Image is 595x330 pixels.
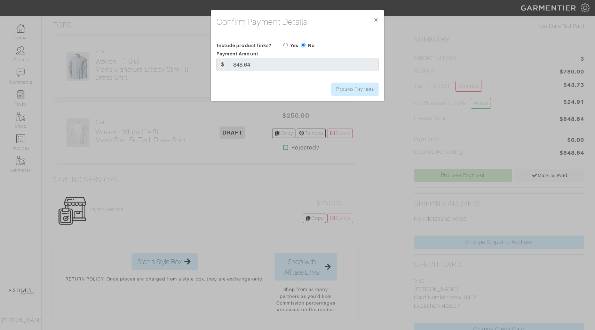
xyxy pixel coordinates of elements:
span: Payment Amount [216,51,259,56]
span: × [373,15,379,24]
label: No [308,42,315,49]
input: Process Payment [331,83,379,96]
div: $ [216,58,229,71]
span: Include product links? [217,40,271,51]
label: Yes [290,42,298,49]
h4: Confirm Payment Details [216,16,307,28]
